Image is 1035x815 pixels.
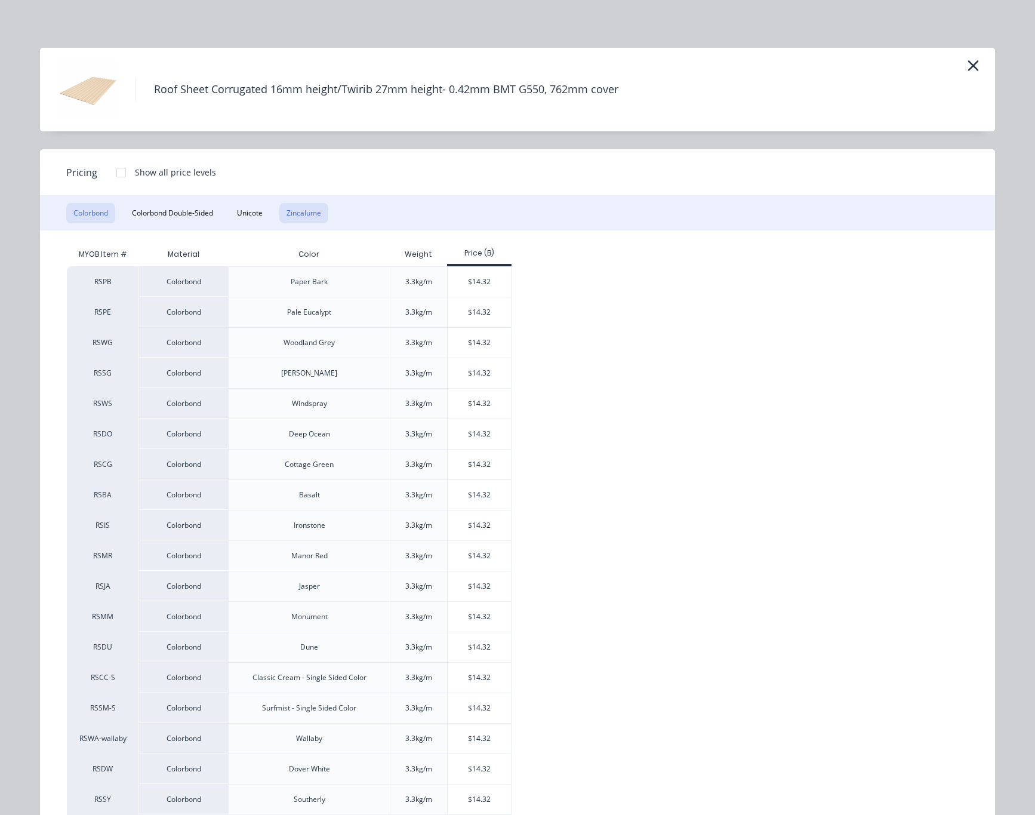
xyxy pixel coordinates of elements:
button: Colorbond [66,203,115,223]
div: Jasper [299,581,320,592]
div: $14.32 [448,419,512,449]
div: Dover White [289,764,330,774]
div: RSSM-S [67,693,138,723]
div: Colorbond [138,571,228,601]
div: 3.3kg/m [405,368,432,379]
div: 3.3kg/m [405,611,432,622]
div: RSMM [67,601,138,632]
div: RSMR [67,540,138,571]
div: Colorbond [138,601,228,632]
div: Woodland Grey [284,337,335,348]
div: Colorbond [138,266,228,297]
img: Roof Sheet Corrugated 16mm height/Twirib 27mm height- 0.42mm BMT G550, 762mm cover [58,60,118,119]
div: RSWG [67,327,138,358]
div: RSBA [67,479,138,510]
h4: Roof Sheet Corrugated 16mm height/Twirib 27mm height- 0.42mm BMT G550, 762mm cover [135,78,636,101]
div: $14.32 [448,541,512,571]
div: Colorbond [138,358,228,388]
div: RSCC-S [67,662,138,693]
div: 3.3kg/m [405,764,432,774]
div: Colorbond [138,388,228,419]
div: Ironstone [294,520,325,531]
div: Colorbond [138,419,228,449]
div: Show all price levels [135,166,216,179]
div: Price (B) [447,248,512,259]
div: RSPE [67,297,138,327]
div: Monument [291,611,328,622]
div: RSDU [67,632,138,662]
div: Colorbond [138,479,228,510]
div: $14.32 [448,754,512,784]
div: Colorbond [138,723,228,754]
button: Colorbond Double-Sided [125,203,220,223]
div: Colorbond [138,662,228,693]
div: $14.32 [448,358,512,388]
div: Wallaby [296,733,322,744]
div: $14.32 [448,267,512,297]
div: $14.32 [448,510,512,540]
div: Windspray [292,398,327,409]
div: $14.32 [448,602,512,632]
div: Colorbond [138,540,228,571]
div: RSSG [67,358,138,388]
div: Southerly [294,794,325,805]
div: Colorbond [138,297,228,327]
div: 3.3kg/m [405,276,432,287]
div: Pale Eucalypt [287,307,331,318]
div: Colorbond [138,754,228,784]
div: Color [289,239,329,269]
div: Surfmist - Single Sided Color [262,703,356,713]
div: Material [138,242,228,266]
div: $14.32 [448,450,512,479]
div: 3.3kg/m [405,733,432,744]
div: 3.3kg/m [405,429,432,439]
div: Colorbond [138,327,228,358]
div: 3.3kg/m [405,307,432,318]
div: $14.32 [448,297,512,327]
div: $14.32 [448,389,512,419]
div: RSDW [67,754,138,784]
div: MYOB Item # [67,242,138,266]
div: $14.32 [448,480,512,510]
div: Colorbond [138,784,228,814]
div: Colorbond [138,693,228,723]
div: RSCG [67,449,138,479]
button: Unicote [230,203,270,223]
div: $14.32 [448,632,512,662]
div: $14.32 [448,328,512,358]
div: 3.3kg/m [405,459,432,470]
div: Dune [300,642,318,653]
div: Colorbond [138,449,228,479]
div: Manor Red [291,550,328,561]
div: Colorbond [138,632,228,662]
div: Colorbond [138,510,228,540]
div: 3.3kg/m [405,642,432,653]
div: Weight [395,239,442,269]
div: RSJA [67,571,138,601]
div: $14.32 [448,663,512,693]
div: Basalt [299,490,320,500]
div: Deep Ocean [289,429,330,439]
span: Pricing [66,165,97,180]
div: RSPB [67,266,138,297]
div: 3.3kg/m [405,398,432,409]
div: $14.32 [448,785,512,814]
div: Paper Bark [291,276,328,287]
div: RSSY [67,784,138,814]
div: 3.3kg/m [405,794,432,805]
button: Zincalume [279,203,328,223]
div: RSIS [67,510,138,540]
div: 3.3kg/m [405,703,432,713]
div: 3.3kg/m [405,581,432,592]
div: $14.32 [448,571,512,601]
div: Cottage Green [285,459,334,470]
div: $14.32 [448,693,512,723]
div: Classic Cream - Single Sided Color [252,672,366,683]
div: 3.3kg/m [405,490,432,500]
div: $14.32 [448,724,512,754]
div: 3.3kg/m [405,337,432,348]
div: RSDO [67,419,138,449]
div: 3.3kg/m [405,520,432,531]
div: [PERSON_NAME] [281,368,337,379]
div: RSWA-wallaby [67,723,138,754]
